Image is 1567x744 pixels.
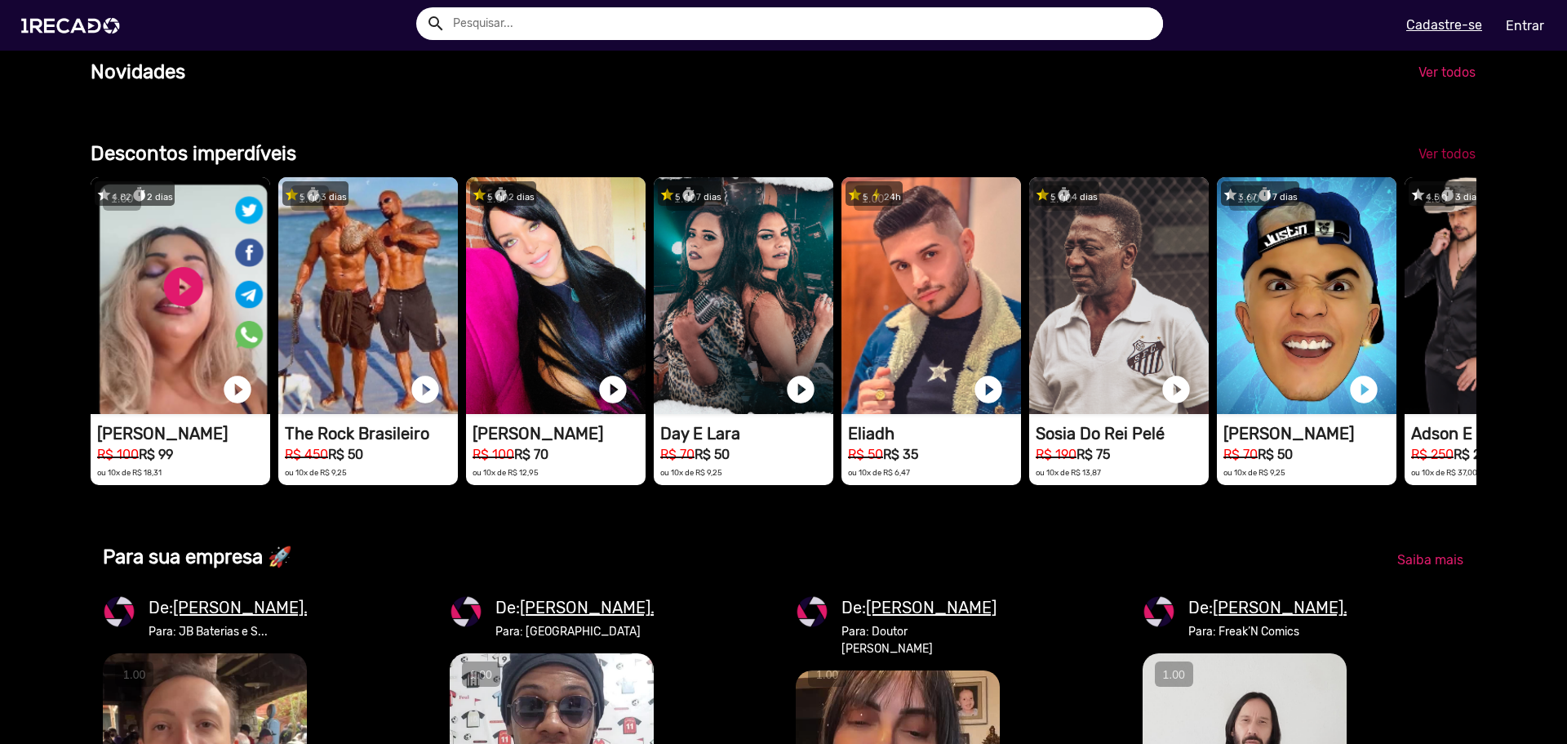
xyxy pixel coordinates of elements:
[883,447,918,462] b: R$ 35
[1406,17,1482,33] u: Cadastre-se
[1217,177,1396,414] video: 1RECADO vídeos dedicados para fãs e empresas
[285,447,328,462] small: R$ 450
[972,373,1005,406] a: play_circle_filled
[91,60,185,83] b: Novidades
[1223,468,1285,477] small: ou 10x de R$ 9,25
[1418,65,1476,80] span: Ver todos
[139,447,173,462] b: R$ 99
[149,623,316,640] mat-card-subtitle: Para: JB Baterias e S...
[1454,447,1497,462] b: R$ 200
[91,142,296,165] b: Descontos imperdíveis
[866,598,997,617] u: [PERSON_NAME]
[420,8,449,37] button: Example home icon
[97,424,270,443] h1: [PERSON_NAME]
[1076,447,1110,462] b: R$ 75
[1188,623,1356,640] mat-card-subtitle: Para: Freak’N Comics
[409,373,442,406] a: play_circle_filled
[221,373,254,406] a: play_circle_filled
[1223,447,1258,462] small: R$ 70
[473,447,514,462] small: R$ 100
[285,468,347,477] small: ou 10x de R$ 9,25
[597,373,629,406] a: play_circle_filled
[660,447,695,462] small: R$ 70
[848,447,883,462] small: R$ 50
[848,424,1021,443] h1: Eliadh
[1223,424,1396,443] h1: [PERSON_NAME]
[495,623,663,640] mat-card-subtitle: Para: [GEOGRAPHIC_DATA]
[1495,11,1555,40] a: Entrar
[841,623,997,657] mat-card-subtitle: Para: Doutor [PERSON_NAME]
[91,177,270,414] video: 1RECADO vídeos dedicados para fãs e empresas
[285,424,458,443] h1: The Rock Brasileiro
[660,424,833,443] h1: Day E Lara
[1036,468,1101,477] small: ou 10x de R$ 13,87
[149,595,316,620] mat-card-title: De:
[97,447,139,462] small: R$ 100
[848,468,910,477] small: ou 10x de R$ 6,47
[173,598,316,617] u: [PERSON_NAME]...
[841,177,1021,414] video: 1RECADO vídeos dedicados para fãs e empresas
[97,468,162,477] small: ou 10x de R$ 18,31
[1411,468,1477,477] small: ou 10x de R$ 37,00
[1160,373,1192,406] a: play_circle_filled
[473,424,646,443] h1: [PERSON_NAME]
[466,177,646,414] video: 1RECADO vídeos dedicados para fãs e empresas
[1029,177,1209,414] video: 1RECADO vídeos dedicados para fãs e empresas
[514,447,548,462] b: R$ 70
[520,598,663,617] u: [PERSON_NAME]...
[654,177,833,414] video: 1RECADO vídeos dedicados para fãs e empresas
[278,177,458,414] video: 1RECADO vídeos dedicados para fãs e empresas
[473,468,539,477] small: ou 10x de R$ 12,95
[841,595,997,620] mat-card-title: De:
[1258,447,1293,462] b: R$ 50
[1036,424,1209,443] h1: Sosia Do Rei Pelé
[695,447,730,462] b: R$ 50
[426,14,446,33] mat-icon: Example home icon
[1347,373,1380,406] a: play_circle_filled
[495,595,663,620] mat-card-title: De:
[784,373,817,406] a: play_circle_filled
[1036,447,1076,462] small: R$ 190
[1411,447,1454,462] small: R$ 250
[1188,595,1356,620] mat-card-title: De:
[103,546,292,568] b: Para sua empresa 🚀
[441,7,1163,40] input: Pesquisar...
[328,447,363,462] b: R$ 50
[1418,146,1476,162] span: Ver todos
[1397,552,1463,568] span: Saiba mais
[660,468,722,477] small: ou 10x de R$ 9,25
[1213,598,1356,617] u: [PERSON_NAME]...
